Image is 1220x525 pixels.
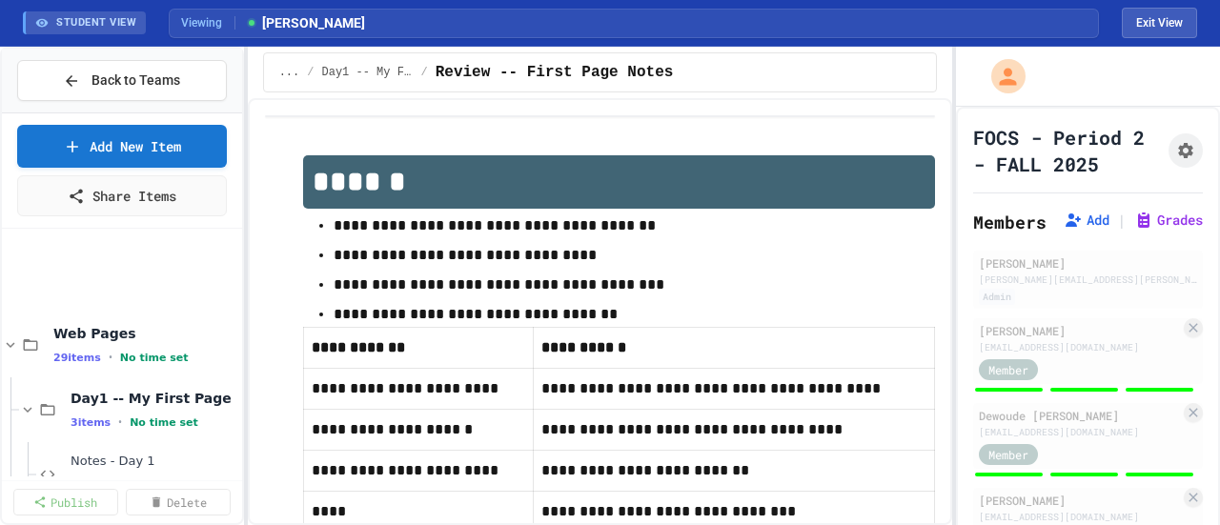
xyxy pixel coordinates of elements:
div: Admin [979,289,1015,305]
div: Dewoude [PERSON_NAME] [979,407,1180,424]
button: Grades [1134,211,1203,230]
a: Delete [126,489,231,515]
span: Day1 -- My First Page [71,390,238,407]
div: [EMAIL_ADDRESS][DOMAIN_NAME] [979,340,1180,354]
div: My Account [971,54,1030,98]
span: • [109,350,112,365]
span: Member [988,446,1028,463]
span: Day1 -- My First Page [321,65,413,80]
span: | [1117,209,1127,232]
button: Exit student view [1122,8,1197,38]
span: Notes - Day 1 [71,454,238,470]
span: Viewing [181,14,235,31]
span: Review -- First Page Notes [436,61,674,84]
span: Web Pages [53,325,238,342]
span: / [420,65,427,80]
a: Publish [13,489,118,515]
div: [PERSON_NAME] [979,492,1180,509]
div: [PERSON_NAME] [979,322,1180,339]
h1: FOCS - Period 2 - FALL 2025 [973,124,1161,177]
span: No time set [120,352,189,364]
button: Add [1064,211,1109,230]
button: Assignment Settings [1169,133,1203,168]
div: [EMAIL_ADDRESS][DOMAIN_NAME] [979,425,1180,439]
div: [PERSON_NAME] [979,254,1197,272]
span: / [307,65,314,80]
h2: Members [973,209,1047,235]
a: Share Items [17,175,227,216]
span: STUDENT VIEW [56,15,136,31]
span: ... [279,65,300,80]
iframe: chat widget [1140,449,1201,506]
span: • [118,414,122,430]
span: Back to Teams [91,71,180,91]
span: [PERSON_NAME] [245,13,365,33]
span: No time set [130,416,198,429]
div: [EMAIL_ADDRESS][DOMAIN_NAME] [979,510,1180,524]
iframe: chat widget [1062,366,1201,447]
div: [PERSON_NAME][EMAIL_ADDRESS][PERSON_NAME][DOMAIN_NAME] [979,273,1197,287]
span: Member [988,361,1028,378]
button: Back to Teams [17,60,227,101]
a: Add New Item [17,125,227,168]
span: 29 items [53,352,101,364]
span: 3 items [71,416,111,429]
